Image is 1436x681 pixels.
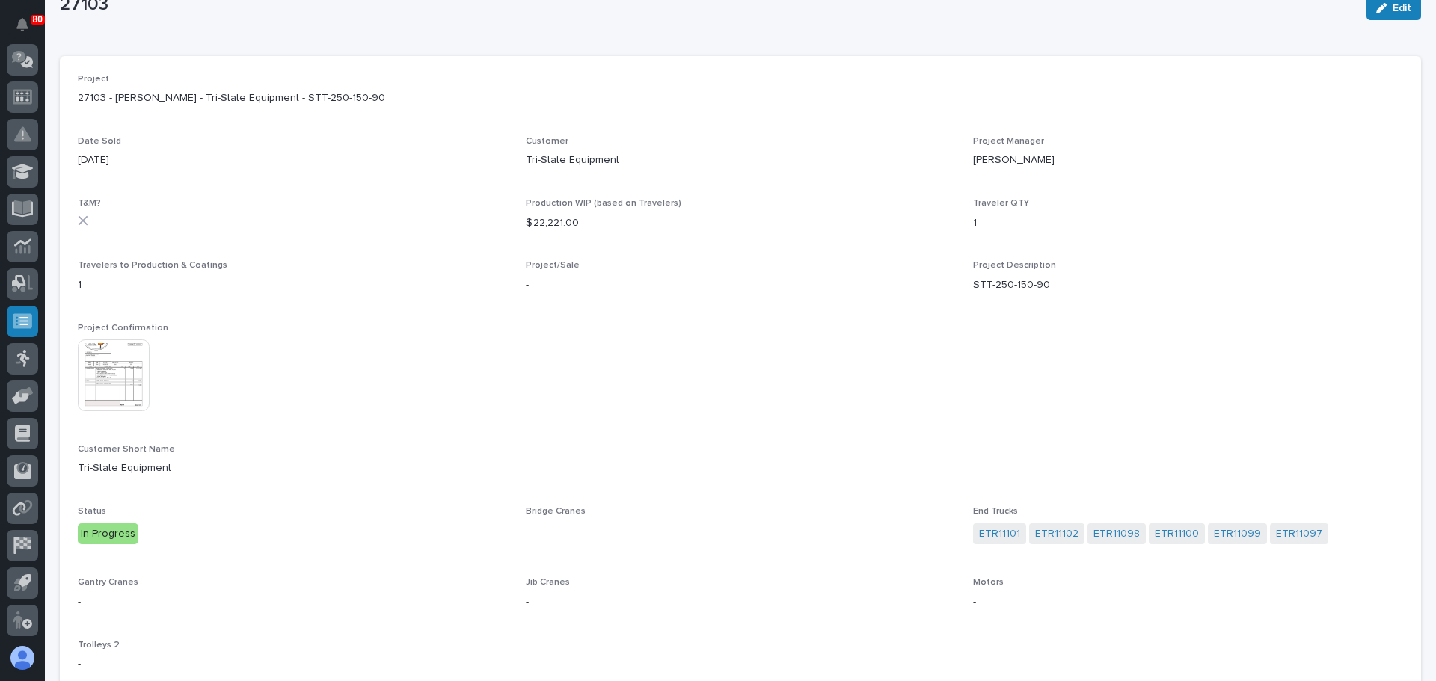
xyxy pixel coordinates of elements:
span: Date Sold [78,137,121,146]
span: T&M? [78,199,101,208]
span: Customer [526,137,568,146]
button: users-avatar [7,642,38,674]
span: Project Confirmation [78,324,168,333]
a: ETR11101 [979,526,1020,542]
p: [DATE] [78,152,508,168]
p: Tri-State Equipment [78,460,1403,476]
p: 27103 - [PERSON_NAME] - Tri-State Equipment - STT-250-150-90 [78,90,1403,106]
span: Traveler QTY [973,199,1029,208]
p: - [526,523,956,539]
p: STT-250-150-90 [973,277,1403,293]
span: Jib Cranes [526,578,570,587]
span: Project Manager [973,137,1044,146]
p: Tri-State Equipment [526,152,956,168]
span: End Trucks [973,507,1018,516]
a: ETR11099 [1214,526,1261,542]
span: Status [78,507,106,516]
p: 1 [78,277,508,293]
span: Production WIP (based on Travelers) [526,199,681,208]
span: Gantry Cranes [78,578,138,587]
p: - [526,594,956,610]
button: Notifications [7,9,38,40]
div: Notifications80 [19,18,38,42]
p: 80 [33,14,43,25]
span: Project [78,75,109,84]
span: Bridge Cranes [526,507,586,516]
span: Project/Sale [526,261,580,270]
span: Motors [973,578,1004,587]
div: In Progress [78,523,138,545]
a: ETR11100 [1155,526,1199,542]
span: Customer Short Name [78,445,175,454]
a: ETR11097 [1276,526,1322,542]
span: Trolleys 2 [78,641,120,650]
p: 1 [973,215,1403,231]
p: - [78,594,508,610]
p: [PERSON_NAME] [973,152,1403,168]
span: Travelers to Production & Coatings [78,261,227,270]
p: $ 22,221.00 [526,215,956,231]
a: ETR11102 [1035,526,1078,542]
a: ETR11098 [1093,526,1140,542]
p: - [526,277,956,293]
span: Project Description [973,261,1056,270]
p: - [78,656,508,672]
span: Edit [1393,1,1411,15]
p: - [973,594,1403,610]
